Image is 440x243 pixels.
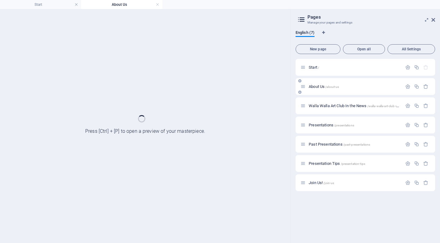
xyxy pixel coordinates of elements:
span: New page [298,47,338,51]
button: New page [296,44,340,54]
div: Duplicate [414,103,419,108]
div: Walla Walla Art Club In the News/walla-walla-art-club-in-the-news [307,104,402,108]
div: The startpage cannot be deleted [423,65,428,70]
span: Click to open page [309,65,319,70]
div: Duplicate [414,161,419,166]
div: Duplicate [414,122,419,128]
div: Remove [423,142,428,147]
div: Remove [423,180,428,185]
div: Past Presentations/past-presentations [307,142,402,146]
span: Click to open page [309,123,354,127]
span: Click to open page [309,161,365,166]
span: Click to open page [309,180,334,185]
h3: Manage your pages and settings [307,20,423,25]
span: Click to open page [309,103,412,108]
span: Click to open page [309,84,339,89]
div: Presentation Tips/presentation-tips [307,161,402,165]
h4: About Us [81,1,162,8]
div: Settings [405,84,410,89]
div: Duplicate [414,65,419,70]
span: /presentations [334,124,354,127]
div: Settings [405,161,410,166]
div: Settings [405,103,410,108]
div: Duplicate [414,142,419,147]
span: Open all [346,47,382,51]
div: Settings [405,180,410,185]
div: Join Us!/join-us [307,181,402,185]
div: Remove [423,103,428,108]
div: Remove [423,122,428,128]
span: /join-us [323,181,334,185]
span: /about-us [325,85,339,89]
div: Settings [405,65,410,70]
button: All Settings [387,44,435,54]
div: Language Tabs [296,30,435,42]
span: /past-presentations [343,143,370,146]
button: Open all [343,44,385,54]
span: / [318,66,319,69]
div: Duplicate [414,180,419,185]
span: All Settings [390,47,432,51]
div: About Us/about-us [307,85,402,89]
span: Click to open page [309,142,370,147]
span: /presentation-tips [341,162,365,165]
h2: Pages [307,14,435,20]
div: Presentations/presentations [307,123,402,127]
div: Remove [423,161,428,166]
div: Settings [405,122,410,128]
div: Duplicate [414,84,419,89]
div: Remove [423,84,428,89]
span: English (7) [296,29,315,38]
div: Settings [405,142,410,147]
span: /walla-walla-art-club-in-the-news [367,104,412,108]
div: Start/ [307,65,402,69]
